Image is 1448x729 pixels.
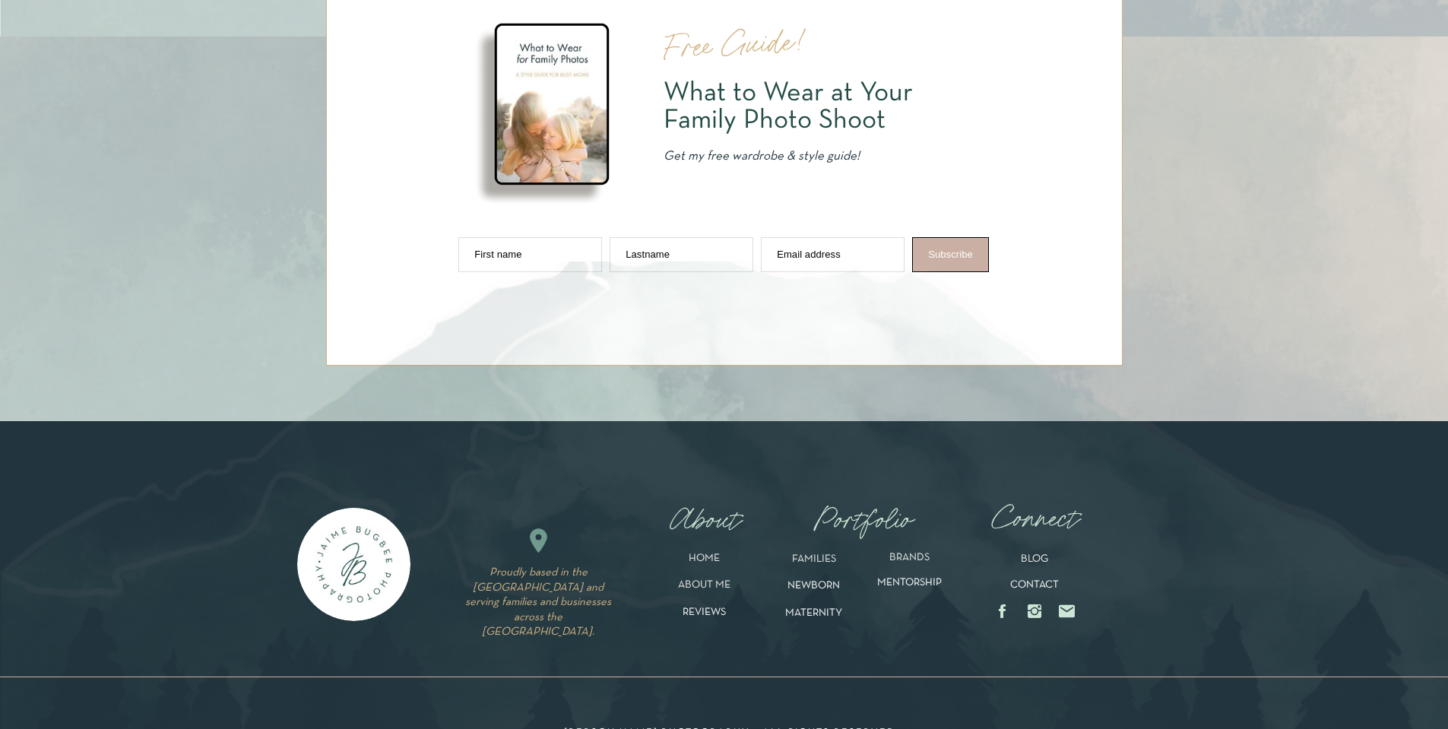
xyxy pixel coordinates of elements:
[465,567,611,637] i: Proudly based in the [GEOGRAPHIC_DATA] and serving families and businesses across the [GEOGRAPHIC...
[861,577,958,601] a: MENTORSHIP
[912,237,989,272] button: Subscribe
[664,24,865,68] nav: Free Guide!
[928,249,973,260] span: Subscribe
[652,553,757,571] a: HOME
[762,607,867,625] a: MATERNITY
[996,580,1073,593] a: CONTACT
[652,607,757,625] a: REVIEWS
[664,151,860,162] i: Get my free wardrobe & style guide!
[458,237,602,272] input: UGJVc3YmcS5P
[996,553,1072,572] a: BLOG
[798,504,928,535] nav: Portfolio
[652,580,757,597] a: ABOUT ME
[652,504,757,535] nav: About
[775,580,853,597] a: NEWBORN
[987,499,1082,530] a: Connect
[664,80,978,134] p: What to Wear at Your Family Photo Shoot
[777,553,851,571] a: FAMILIES
[610,237,753,272] input: VjNWdFBwQ1M
[866,552,954,577] a: BRANDS
[761,237,905,272] input: T2ZEaW4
